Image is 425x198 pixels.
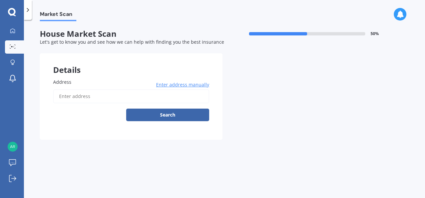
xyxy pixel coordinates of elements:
img: 16fa32347f997644c2dc23f8a48732b7 [8,142,18,152]
span: Address [53,79,71,85]
input: Enter address [53,89,209,103]
span: 50 % [371,31,379,36]
div: Details [40,53,222,73]
span: Let's get to know you and see how we can help with finding you the best insurance [40,39,224,45]
span: Enter address manually [156,81,209,88]
button: Search [126,109,209,121]
span: Market Scan [40,11,76,20]
span: House Market Scan [40,29,222,39]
